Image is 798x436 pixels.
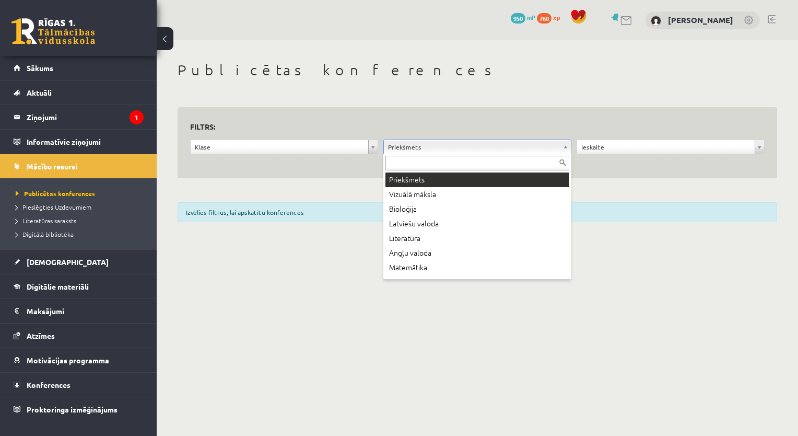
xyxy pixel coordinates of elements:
[385,246,569,260] div: Angļu valoda
[385,216,569,231] div: Latviešu valoda
[385,187,569,202] div: Vizuālā māksla
[385,275,569,290] div: Latvijas un pasaules vēsture
[385,260,569,275] div: Matemātika
[385,202,569,216] div: Bioloģija
[385,173,569,187] div: Priekšmets
[385,231,569,246] div: Literatūra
